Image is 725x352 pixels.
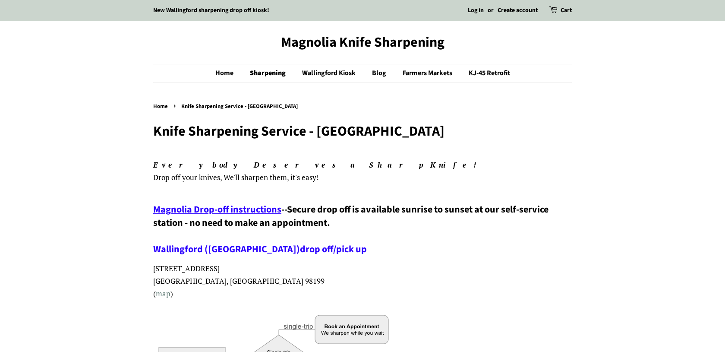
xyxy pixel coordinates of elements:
[173,100,178,111] span: ›
[498,6,538,15] a: Create account
[215,64,242,82] a: Home
[153,242,300,256] a: Wallingford ([GEOGRAPHIC_DATA])
[153,102,170,110] a: Home
[281,203,287,216] span: --
[156,289,170,298] a: map
[153,159,572,184] p: , We'll sharpen them, it's easy!
[181,102,300,110] span: Knife Sharpening Service - [GEOGRAPHIC_DATA]
[243,64,294,82] a: Sharpening
[153,102,572,111] nav: breadcrumbs
[153,203,548,256] span: Secure drop off is available sunrise to sunset at our self-service station - no need to make an a...
[561,6,572,16] a: Cart
[366,64,395,82] a: Blog
[153,6,269,15] a: New Wallingford sharpening drop off kiosk!
[488,6,494,16] li: or
[396,64,461,82] a: Farmers Markets
[153,123,572,140] h1: Knife Sharpening Service - [GEOGRAPHIC_DATA]
[462,64,510,82] a: KJ-45 Retrofit
[153,203,281,216] a: Magnolia Drop-off instructions
[153,172,220,182] span: Drop off your knives
[153,263,325,298] span: [STREET_ADDRESS] [GEOGRAPHIC_DATA], [GEOGRAPHIC_DATA] 98199 ( )
[153,160,484,170] em: Everybody Deserves a Sharp Knife!
[296,64,364,82] a: Wallingford Kiosk
[153,34,572,51] a: Magnolia Knife Sharpening
[468,6,484,15] a: Log in
[300,242,367,256] a: drop off/pick up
